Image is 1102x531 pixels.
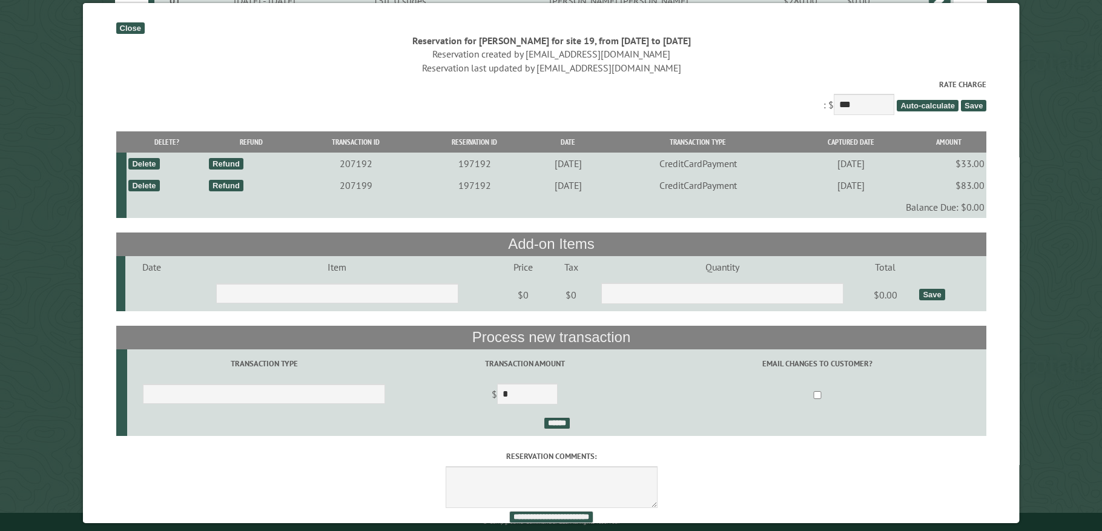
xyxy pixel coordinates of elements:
[910,131,986,153] th: Amount
[604,174,791,196] td: CreditCardPayment
[792,174,911,196] td: [DATE]
[295,153,416,174] td: 207192
[792,153,911,174] td: [DATE]
[402,358,646,369] label: Transaction Amount
[792,131,911,153] th: Captured Date
[650,358,985,369] label: Email changes to customer?
[604,131,791,153] th: Transaction Type
[550,256,592,278] td: Tax
[116,326,986,349] th: Process new transaction
[295,131,416,153] th: Transaction ID
[496,278,550,312] td: $0
[417,131,532,153] th: Reservation ID
[209,180,243,191] div: Refund
[116,450,986,462] label: Reservation comments:
[127,196,986,218] td: Balance Due: $0.00
[417,174,532,196] td: 197192
[961,100,986,111] span: Save
[496,256,550,278] td: Price
[604,153,791,174] td: CreditCardPayment
[127,131,207,153] th: Delete?
[177,256,495,278] td: Item
[532,153,604,174] td: [DATE]
[853,256,917,278] td: Total
[910,153,986,174] td: $33.00
[116,61,986,74] div: Reservation last updated by [EMAIL_ADDRESS][DOMAIN_NAME]
[919,289,945,300] div: Save
[897,100,958,111] span: Auto-calculate
[116,47,986,61] div: Reservation created by [EMAIL_ADDRESS][DOMAIN_NAME]
[532,131,604,153] th: Date
[550,278,592,312] td: $0
[116,233,986,256] th: Add-on Items
[116,79,986,118] div: : $
[125,256,177,278] td: Date
[532,174,604,196] td: [DATE]
[853,278,917,312] td: $0.00
[295,174,416,196] td: 207199
[128,180,159,191] div: Delete
[116,22,144,34] div: Close
[116,79,986,90] label: Rate Charge
[116,34,986,47] div: Reservation for [PERSON_NAME] for site 19, from [DATE] to [DATE]
[128,158,159,170] div: Delete
[592,256,853,278] td: Quantity
[206,131,295,153] th: Refund
[483,518,619,526] small: © Campground Commander LLC. All rights reserved.
[209,158,243,170] div: Refund
[417,153,532,174] td: 197192
[910,174,986,196] td: $83.00
[400,378,648,412] td: $
[129,358,398,369] label: Transaction Type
